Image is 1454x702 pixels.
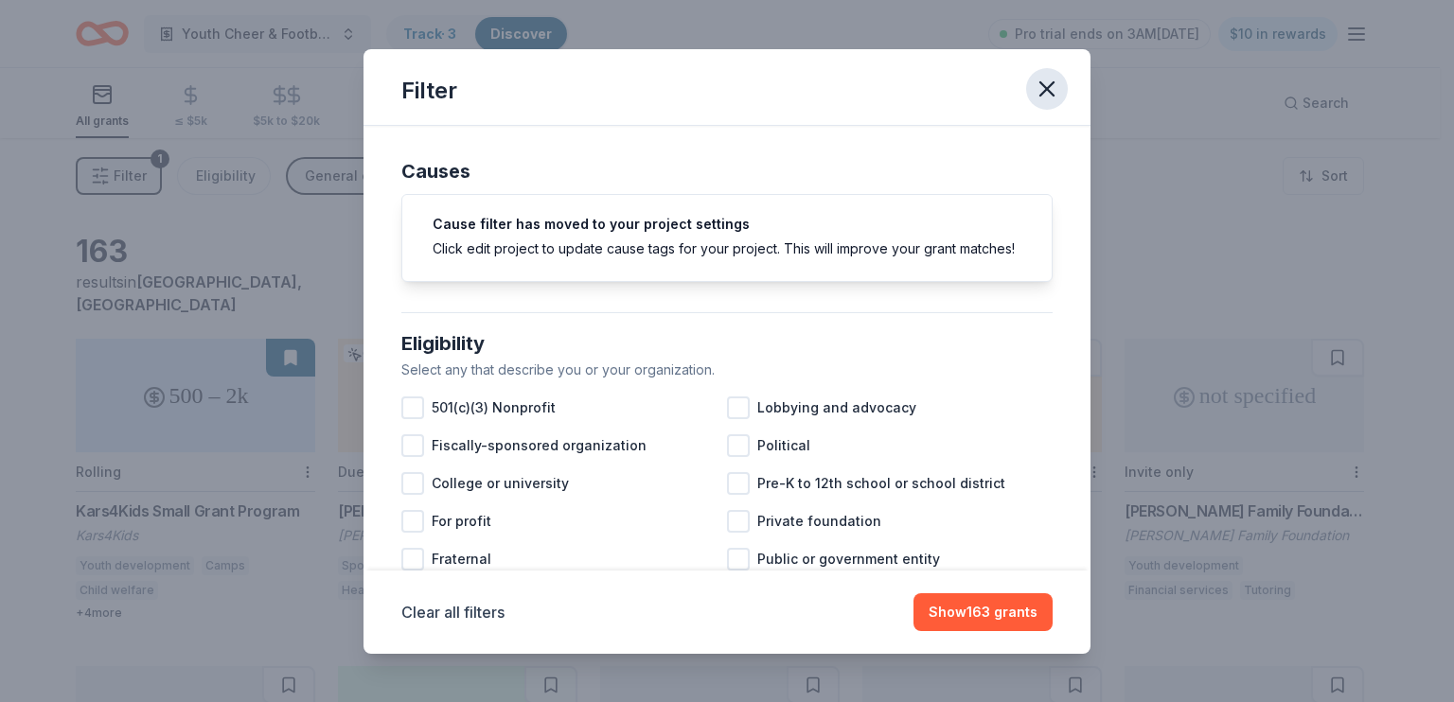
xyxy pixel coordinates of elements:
[433,218,1021,231] h5: Cause filter has moved to your project settings
[432,472,569,495] span: College or university
[432,396,556,419] span: 501(c)(3) Nonprofit
[757,434,810,457] span: Political
[432,548,491,570] span: Fraternal
[433,238,1021,258] div: Click edit project to update cause tags for your project. This will improve your grant matches!
[401,328,1053,359] div: Eligibility
[757,396,916,419] span: Lobbying and advocacy
[432,510,491,533] span: For profit
[757,472,1005,495] span: Pre-K to 12th school or school district
[757,548,940,570] span: Public or government entity
[401,156,1053,186] div: Causes
[401,76,457,106] div: Filter
[401,601,505,623] button: Clear all filters
[757,510,881,533] span: Private foundation
[401,359,1053,381] div: Select any that describe you or your organization.
[913,593,1053,631] button: Show163 grants
[432,434,647,457] span: Fiscally-sponsored organization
